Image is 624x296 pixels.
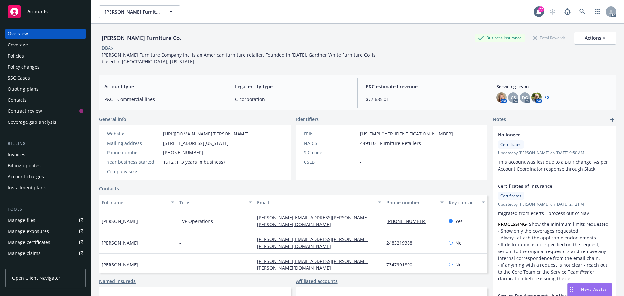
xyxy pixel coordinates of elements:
div: 77 [538,6,544,12]
a: Manage files [5,215,86,225]
img: photo [531,92,542,103]
span: [PERSON_NAME] [102,218,138,225]
div: SSC Cases [8,73,30,83]
div: Drag to move [568,283,576,296]
span: Legal entity type [235,83,350,90]
img: photo [496,92,507,103]
div: Manage exposures [8,226,49,237]
div: Coverage [8,40,28,50]
div: Manage certificates [8,237,50,248]
button: Actions [574,32,616,45]
span: Account type [104,83,219,90]
div: Mailing address [107,140,161,147]
a: Switch app [591,5,604,18]
span: [PERSON_NAME] Furniture Company Inc. is an American furniture retailer. Founded in [DATE], Gardne... [102,52,377,65]
div: Title [179,199,245,206]
a: Invoices [5,149,86,160]
a: Contacts [5,95,86,105]
a: SSC Cases [5,73,86,83]
span: This account was lost due to a BOR change. As per Account Coordinator response through Slack. [498,159,609,172]
div: Billing [5,140,86,147]
a: Start snowing [546,5,559,18]
p: • Show the minimum limits requested • Show only the coverages requested • Always attach the appli... [498,221,611,282]
div: Company size [107,168,161,175]
a: Policies [5,51,86,61]
a: Manage claims [5,248,86,259]
span: [PERSON_NAME] Furniture Co. [105,8,161,15]
span: CS [511,94,516,101]
span: Nova Assist [581,287,607,292]
div: Business Insurance [475,34,525,42]
div: Account charges [8,172,44,182]
span: Certificates [500,142,521,148]
div: FEIN [304,130,357,137]
div: Policy changes [8,62,40,72]
a: add [608,116,616,123]
div: Key contact [449,199,478,206]
span: [US_EMPLOYER_IDENTIFICATION_NUMBER] [360,130,453,137]
div: Overview [8,29,28,39]
span: No longer [498,131,594,138]
span: 449110 - Furniture Retailers [360,140,421,147]
em: first [580,269,588,275]
span: [PERSON_NAME] [102,261,138,268]
strong: PROCESSING [498,221,526,227]
a: [PERSON_NAME][EMAIL_ADDRESS][PERSON_NAME][PERSON_NAME][DOMAIN_NAME] [257,236,369,249]
div: Year business started [107,159,161,165]
div: Invoices [8,149,25,160]
div: No longerCertificatesUpdatedby [PERSON_NAME] on [DATE] 9:50 AMThis account was lost due to a BOR ... [493,126,616,177]
span: Updated by [PERSON_NAME] on [DATE] 9:50 AM [498,150,611,156]
div: SIC code [304,149,357,156]
div: Certificates of InsuranceCertificatesUpdatedby [PERSON_NAME] on [DATE] 2:12 PMmigrated from ecert... [493,177,616,287]
div: Tools [5,206,86,212]
a: Coverage [5,40,86,50]
span: Accounts [27,9,48,14]
div: [PERSON_NAME] Furniture Co. [99,34,184,42]
a: 7347991890 [386,262,418,268]
div: Manage files [8,215,35,225]
button: Full name [99,195,177,210]
button: Key contact [446,195,487,210]
div: Manage BORs [8,259,38,270]
span: - [163,168,165,175]
a: [URL][DOMAIN_NAME][PERSON_NAME] [163,131,249,137]
a: Manage certificates [5,237,86,248]
span: - [360,159,362,165]
a: Search [576,5,589,18]
div: Website [107,130,161,137]
div: Manage claims [8,248,41,259]
span: 1912 (113 years in business) [163,159,225,165]
a: Manage BORs [5,259,86,270]
a: Account charges [5,172,86,182]
span: - [179,239,181,246]
span: DG [522,94,528,101]
div: Contacts [8,95,27,105]
a: Billing updates [5,161,86,171]
span: Yes [455,218,463,225]
a: [PERSON_NAME][EMAIL_ADDRESS][PERSON_NAME][PERSON_NAME][DOMAIN_NAME] [257,258,369,271]
a: Affiliated accounts [296,278,338,285]
div: Billing updates [8,161,41,171]
span: [PHONE_NUMBER] [163,149,203,156]
a: Overview [5,29,86,39]
span: No [455,261,461,268]
div: NAICS [304,140,357,147]
span: Certificates [500,193,521,199]
a: Installment plans [5,183,86,193]
div: CSLB [304,159,357,165]
button: [PERSON_NAME] Furniture Co. [99,5,180,18]
button: Phone number [384,195,446,210]
span: - [179,261,181,268]
a: 2483219388 [386,240,418,246]
span: - [360,149,362,156]
a: Policy changes [5,62,86,72]
div: Quoting plans [8,84,39,94]
div: Actions [585,32,605,44]
a: Quoting plans [5,84,86,94]
a: [PERSON_NAME][EMAIL_ADDRESS][PERSON_NAME][PERSON_NAME][DOMAIN_NAME] [257,214,369,227]
span: Servicing team [496,83,611,90]
div: Total Rewards [530,34,569,42]
div: Coverage gap analysis [8,117,56,127]
span: P&C estimated revenue [366,83,480,90]
a: Named insureds [99,278,136,285]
